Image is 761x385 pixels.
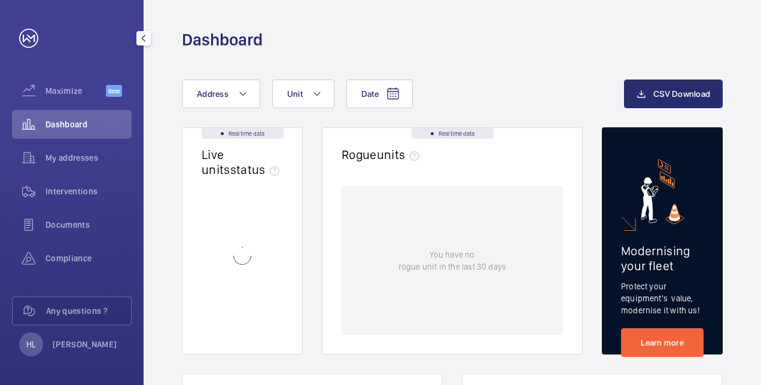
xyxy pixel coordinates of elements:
span: Beta [106,85,122,97]
span: units [377,147,425,162]
h2: Rogue [342,147,424,162]
div: Real time data [202,128,284,139]
button: Address [182,80,260,108]
img: marketing-card.svg [641,159,684,224]
span: status [230,162,285,177]
span: Date [361,89,379,99]
span: CSV Download [653,89,710,99]
p: HL [26,338,36,350]
div: Real time data [412,128,494,139]
p: [PERSON_NAME] [53,338,117,350]
span: Any questions ? [46,305,131,317]
span: Dashboard [45,118,132,130]
span: Maximize [45,85,106,97]
span: Compliance [45,252,132,264]
span: Address [197,89,229,99]
span: My addresses [45,152,132,164]
h1: Dashboard [182,29,263,51]
p: Protect your equipment's value, modernise it with us! [621,280,704,316]
p: You have no rogue unit in the last 30 days [398,249,506,273]
button: Unit [272,80,334,108]
button: Date [346,80,413,108]
h2: Live units [202,147,284,177]
button: CSV Download [624,80,723,108]
h2: Modernising your fleet [621,243,704,273]
span: Interventions [45,185,132,197]
a: Learn more [621,328,704,357]
span: Unit [287,89,303,99]
span: Documents [45,219,132,231]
